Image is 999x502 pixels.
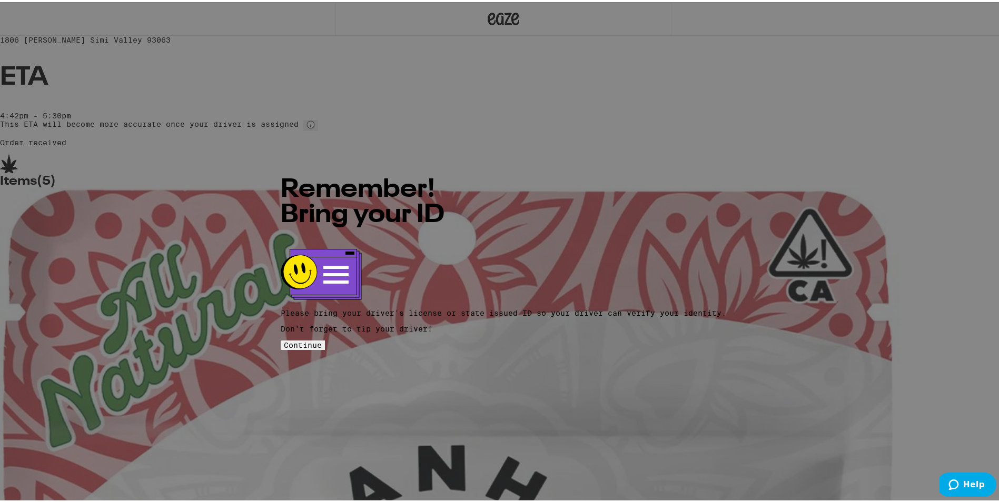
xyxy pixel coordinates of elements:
iframe: Opens a widget where you can find more information [939,470,996,497]
p: Don't forget to tip your driver! [281,323,726,331]
span: Continue [284,339,322,347]
p: Please bring your driver's license or state issued ID so your driver can verify your identity. [281,307,726,315]
button: Continue [281,338,325,348]
span: Remember! Bring your ID [281,175,444,226]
